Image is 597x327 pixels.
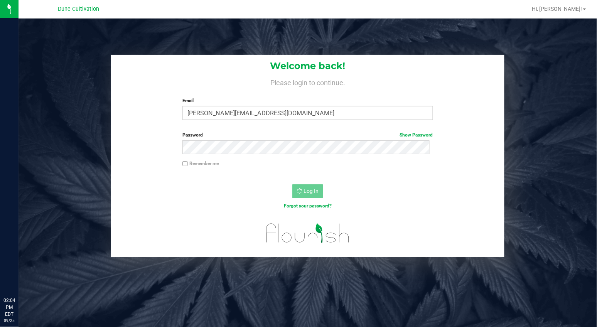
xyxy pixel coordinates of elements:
[111,61,504,71] h1: Welcome back!
[182,132,203,138] span: Password
[182,160,219,167] label: Remember me
[284,203,332,209] a: Forgot your password?
[3,297,15,318] p: 02:04 PM EDT
[292,184,323,198] button: Log In
[532,6,582,12] span: Hi, [PERSON_NAME]!
[3,318,15,324] p: 09/25
[400,132,433,138] a: Show Password
[182,97,433,104] label: Email
[182,161,188,167] input: Remember me
[304,188,319,194] span: Log In
[111,77,504,86] h4: Please login to continue.
[58,6,99,12] span: Dune Cultivation
[259,217,357,249] img: flourish_logo.svg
